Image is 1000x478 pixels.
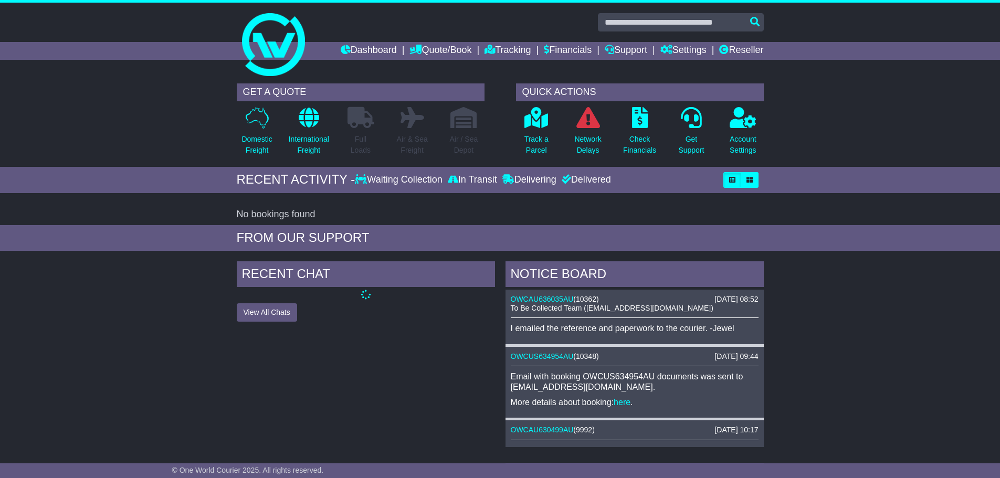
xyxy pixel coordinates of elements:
p: I emailed the reference and paperwork to the courier. -Jewel [511,323,759,333]
p: More details about booking: . [511,397,759,407]
div: Delivering [500,174,559,186]
div: RECENT ACTIVITY - [237,172,355,187]
div: ( ) [511,426,759,434]
a: Reseller [719,42,763,60]
div: [DATE] 10:17 [714,426,758,434]
a: OWCAU636035AU [511,295,574,303]
a: AccountSettings [729,107,757,162]
p: Check Financials [623,134,656,156]
span: To Be Collected Team ([EMAIL_ADDRESS][DOMAIN_NAME]) [511,304,713,312]
div: RECENT CHAT [237,261,495,290]
a: Dashboard [341,42,397,60]
a: Support [605,42,647,60]
a: Quote/Book [409,42,471,60]
a: Tracking [485,42,531,60]
a: CheckFinancials [623,107,657,162]
div: GET A QUOTE [237,83,485,101]
span: © One World Courier 2025. All rights reserved. [172,466,324,474]
a: OWCAU630499AU [511,426,574,434]
p: Track a Parcel [524,134,549,156]
a: Financials [544,42,592,60]
a: InternationalFreight [288,107,330,162]
p: Get Support [678,134,704,156]
p: Email with booking OWCUS634954AU documents was sent to [EMAIL_ADDRESS][DOMAIN_NAME]. [511,371,759,391]
p: Account Settings [730,134,756,156]
a: Track aParcel [524,107,549,162]
p: Air / Sea Depot [450,134,478,156]
a: here [614,398,630,407]
a: OWCUS634954AU [511,352,574,360]
div: QUICK ACTIONS [516,83,764,101]
div: FROM OUR SUPPORT [237,230,764,246]
p: Network Delays [574,134,601,156]
div: In Transit [445,174,500,186]
div: [DATE] 09:44 [714,352,758,361]
p: International Freight [289,134,329,156]
span: 9992 [576,426,592,434]
div: Waiting Collection [355,174,445,186]
div: Delivered [559,174,611,186]
a: Settings [660,42,707,60]
div: [DATE] 08:52 [714,295,758,304]
a: GetSupport [678,107,704,162]
p: Pricing was approved for booking OWCAU630499AU. [511,445,759,455]
a: NetworkDelays [574,107,602,162]
div: ( ) [511,295,759,304]
span: 10348 [576,352,596,360]
div: No bookings found [237,209,764,220]
p: Air & Sea Freight [397,134,428,156]
p: Full Loads [348,134,374,156]
a: DomesticFreight [241,107,272,162]
button: View All Chats [237,303,297,322]
div: NOTICE BOARD [506,261,764,290]
span: 10362 [576,295,596,303]
p: Domestic Freight [241,134,272,156]
div: ( ) [511,352,759,361]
